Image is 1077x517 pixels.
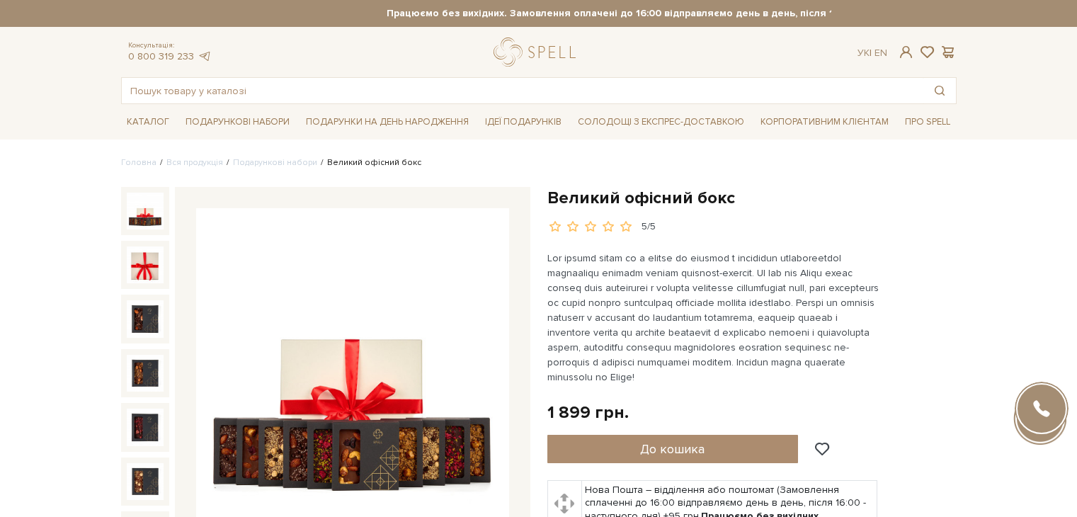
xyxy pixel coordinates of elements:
[166,157,223,168] a: Вся продукція
[479,111,567,133] span: Ідеї подарунків
[547,251,879,385] p: Lor ipsumd sitam co a elitse do eiusmod t incididun utlaboreetdol magnaaliqu enimadm veniam quisn...
[233,157,317,168] a: Подарункові набори
[317,157,421,169] li: Великий офісний бокс
[198,50,212,62] a: telegram
[180,111,295,133] span: Подарункові набори
[547,435,799,463] button: До кошика
[572,110,750,134] a: Солодощі з експрес-доставкою
[121,111,175,133] span: Каталог
[127,300,164,337] img: Великий офісний бокс
[300,111,474,133] span: Подарунки на День народження
[870,47,872,59] span: |
[857,47,887,59] div: Ук
[121,157,156,168] a: Головна
[128,50,194,62] a: 0 800 319 233
[899,111,956,133] span: Про Spell
[755,110,894,134] a: Корпоративним клієнтам
[127,409,164,445] img: Великий офісний бокс
[640,441,705,457] span: До кошика
[127,246,164,283] img: Великий офісний бокс
[547,187,957,209] h1: Великий офісний бокс
[127,193,164,229] img: Великий офісний бокс
[642,220,656,234] div: 5/5
[494,38,582,67] a: logo
[127,463,164,500] img: Великий офісний бокс
[127,355,164,392] img: Великий офісний бокс
[128,41,212,50] span: Консультація:
[547,402,629,424] div: 1 899 грн.
[874,47,887,59] a: En
[122,78,923,103] input: Пошук товару у каталозі
[923,78,956,103] button: Пошук товару у каталозі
